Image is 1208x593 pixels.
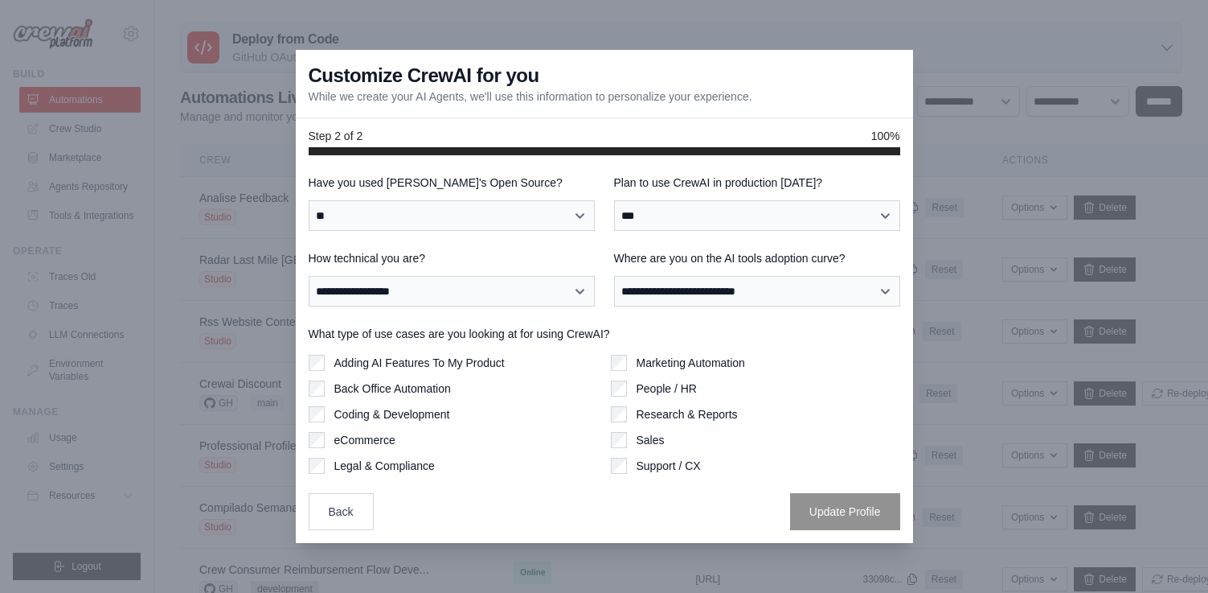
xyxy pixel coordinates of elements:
p: While we create your AI Agents, we'll use this information to personalize your experience. [309,89,752,105]
label: Sales [637,432,665,448]
span: 100% [871,128,900,144]
label: Adding AI Features To My Product [334,355,505,371]
h3: Customize CrewAI for you [309,63,539,89]
label: Marketing Automation [637,355,745,371]
label: Plan to use CrewAI in production [DATE]? [614,175,900,191]
label: How technical you are? [309,250,595,266]
label: Have you used [PERSON_NAME]'s Open Source? [309,175,595,191]
span: Step 2 of 2 [309,128,363,144]
label: Research & Reports [637,406,738,422]
label: Coding & Development [334,406,450,422]
label: People / HR [637,381,697,397]
label: What type of use cases are you looking at for using CrewAI? [309,326,900,342]
label: Where are you on the AI tools adoption curve? [614,250,900,266]
button: Update Profile [790,493,900,530]
label: Back Office Automation [334,381,451,397]
label: Support / CX [637,458,701,474]
label: eCommerce [334,432,395,448]
button: Back [309,493,374,530]
label: Legal & Compliance [334,458,435,474]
